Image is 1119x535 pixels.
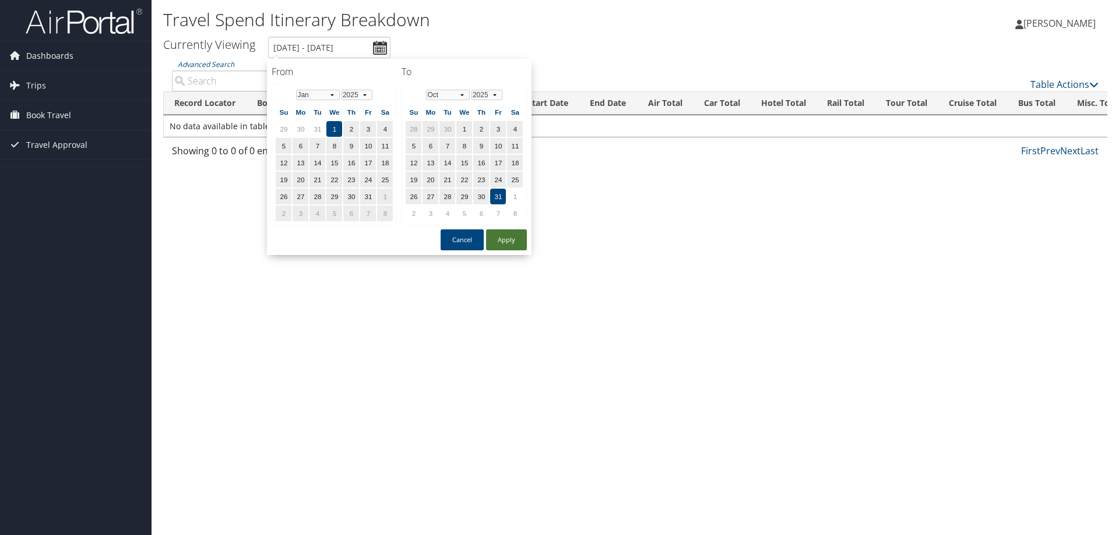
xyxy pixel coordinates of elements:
td: 16 [343,155,359,171]
td: 5 [406,138,421,154]
td: 6 [293,138,308,154]
a: Table Actions [1030,78,1099,91]
td: 3 [423,206,438,221]
td: 22 [326,172,342,187]
span: Dashboards [26,41,73,70]
td: 8 [456,138,472,154]
th: We [326,104,342,120]
td: 29 [456,189,472,204]
td: 5 [456,206,472,221]
td: 6 [423,138,438,154]
td: 26 [406,189,421,204]
td: 16 [473,155,489,171]
img: airportal-logo.png [26,8,142,35]
td: 12 [276,155,291,171]
td: 25 [377,172,393,187]
td: 26 [276,189,291,204]
th: Su [406,104,421,120]
td: 3 [490,121,506,137]
td: 10 [360,138,376,154]
th: Start Date: activate to sort column ascending [517,92,579,115]
td: 28 [439,189,455,204]
td: 2 [343,121,359,137]
th: Cruise Total: activate to sort column ascending [938,92,1007,115]
td: 7 [490,206,506,221]
th: We [456,104,472,120]
td: 4 [309,206,325,221]
th: Sa [377,104,393,120]
td: 9 [343,138,359,154]
td: 20 [293,172,308,187]
td: 1 [326,121,342,137]
td: 12 [406,155,421,171]
th: End Date: activate to sort column ascending [579,92,637,115]
th: Fr [490,104,506,120]
h4: To [402,65,527,78]
td: 2 [406,206,421,221]
td: 2 [473,121,489,137]
th: Tour Total: activate to sort column ascending [875,92,938,115]
td: 29 [423,121,438,137]
span: Book Travel [26,101,71,130]
span: Trips [26,71,46,100]
td: 7 [439,138,455,154]
td: 29 [326,189,342,204]
span: [PERSON_NAME] [1023,17,1096,30]
td: 5 [326,206,342,221]
td: 25 [507,172,523,187]
td: 9 [473,138,489,154]
td: 23 [343,172,359,187]
th: Th [343,104,359,120]
th: Air Total: activate to sort column ascending [637,92,693,115]
a: Next [1060,144,1081,157]
td: 1 [507,189,523,204]
th: Car Total: activate to sort column ascending [693,92,751,115]
td: 21 [439,172,455,187]
td: 30 [439,121,455,137]
td: 5 [276,138,291,154]
td: 23 [473,172,489,187]
th: Booking Date: activate to sort column ascending [247,92,322,115]
td: 7 [360,206,376,221]
a: Last [1081,144,1099,157]
td: 31 [360,189,376,204]
td: 30 [293,121,308,137]
td: 30 [343,189,359,204]
th: Mo [293,104,308,120]
td: 7 [309,138,325,154]
a: Prev [1040,144,1060,157]
td: 18 [507,155,523,171]
td: 18 [377,155,393,171]
th: Tu [309,104,325,120]
td: 1 [377,189,393,204]
td: 8 [377,206,393,221]
td: 21 [309,172,325,187]
td: 14 [439,155,455,171]
h3: Currently Viewing [163,37,255,52]
td: 3 [293,206,308,221]
th: Su [276,104,291,120]
td: 11 [377,138,393,154]
td: 4 [377,121,393,137]
td: 19 [406,172,421,187]
th: Fr [360,104,376,120]
td: 3 [360,121,376,137]
td: 19 [276,172,291,187]
a: Advanced Search [178,59,234,69]
td: 11 [507,138,523,154]
th: Sa [507,104,523,120]
td: 24 [360,172,376,187]
button: Cancel [441,229,484,250]
td: 30 [473,189,489,204]
td: 2 [276,206,291,221]
td: 10 [490,138,506,154]
span: Travel Approval [26,130,87,160]
th: Bus Total: activate to sort column ascending [1007,92,1066,115]
td: 4 [439,206,455,221]
td: 1 [456,121,472,137]
td: 24 [490,172,506,187]
a: First [1021,144,1040,157]
input: [DATE] - [DATE] [268,37,390,58]
input: Advanced Search [172,70,390,91]
td: 6 [343,206,359,221]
